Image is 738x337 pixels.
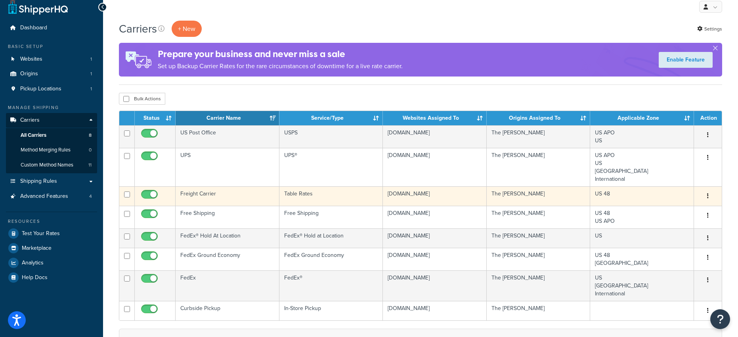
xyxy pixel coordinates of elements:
[20,56,42,63] span: Websites
[6,241,97,255] a: Marketplace
[158,48,403,61] h4: Prepare your business and never miss a sale
[176,248,279,270] td: FedEx Ground Economy
[6,67,97,81] li: Origins
[590,148,694,186] td: US APO US [GEOGRAPHIC_DATA] International
[6,113,97,128] a: Carriers
[590,186,694,206] td: US 48
[6,270,97,285] a: Help Docs
[383,148,487,186] td: [DOMAIN_NAME]
[487,186,591,206] td: The [PERSON_NAME]
[176,125,279,148] td: US Post Office
[383,248,487,270] td: [DOMAIN_NAME]
[383,206,487,228] td: [DOMAIN_NAME]
[279,248,383,270] td: FedEx Ground Economy
[89,193,92,200] span: 4
[279,186,383,206] td: Table Rates
[6,67,97,81] a: Origins 1
[20,25,47,31] span: Dashboard
[6,52,97,67] li: Websites
[383,125,487,148] td: [DOMAIN_NAME]
[590,270,694,301] td: US [GEOGRAPHIC_DATA] International
[590,206,694,228] td: US 48 US APO
[383,186,487,206] td: [DOMAIN_NAME]
[710,309,730,329] button: Open Resource Center
[6,174,97,189] a: Shipping Rules
[279,148,383,186] td: UPS®
[487,148,591,186] td: The [PERSON_NAME]
[6,256,97,270] a: Analytics
[6,158,97,172] a: Custom Method Names 11
[176,228,279,248] td: FedEx® Hold At Location
[90,56,92,63] span: 1
[176,148,279,186] td: UPS
[279,228,383,248] td: FedEx® Hold at Location
[6,128,97,143] a: All Carriers 8
[279,206,383,228] td: Free Shipping
[21,132,46,139] span: All Carriers
[20,86,61,92] span: Pickup Locations
[6,104,97,111] div: Manage Shipping
[659,52,713,68] a: Enable Feature
[89,132,92,139] span: 8
[487,125,591,148] td: The [PERSON_NAME]
[6,189,97,204] a: Advanced Features 4
[22,274,48,281] span: Help Docs
[21,162,73,168] span: Custom Method Names
[383,111,487,125] th: Websites Assigned To: activate to sort column ascending
[89,147,92,153] span: 0
[22,260,44,266] span: Analytics
[487,206,591,228] td: The [PERSON_NAME]
[20,178,57,185] span: Shipping Rules
[21,147,71,153] span: Method Merging Rules
[20,71,38,77] span: Origins
[20,117,40,124] span: Carriers
[6,226,97,241] li: Test Your Rates
[90,86,92,92] span: 1
[279,111,383,125] th: Service/Type: activate to sort column ascending
[135,111,176,125] th: Status: activate to sort column ascending
[6,189,97,204] li: Advanced Features
[90,71,92,77] span: 1
[487,248,591,270] td: The [PERSON_NAME]
[6,82,97,96] a: Pickup Locations 1
[6,218,97,225] div: Resources
[6,113,97,173] li: Carriers
[279,301,383,320] td: In-Store Pickup
[88,162,92,168] span: 11
[6,82,97,96] li: Pickup Locations
[176,111,279,125] th: Carrier Name: activate to sort column ascending
[487,301,591,320] td: The [PERSON_NAME]
[487,111,591,125] th: Origins Assigned To: activate to sort column ascending
[383,228,487,248] td: [DOMAIN_NAME]
[697,23,722,34] a: Settings
[176,186,279,206] td: Freight Carrier
[487,270,591,301] td: The [PERSON_NAME]
[119,21,157,36] h1: Carriers
[6,128,97,143] li: All Carriers
[172,21,202,37] button: + New
[176,270,279,301] td: FedEx
[22,245,52,252] span: Marketplace
[383,301,487,320] td: [DOMAIN_NAME]
[6,143,97,157] a: Method Merging Rules 0
[6,52,97,67] a: Websites 1
[6,158,97,172] li: Custom Method Names
[694,111,722,125] th: Action
[176,206,279,228] td: Free Shipping
[590,125,694,148] td: US APO US
[119,43,158,77] img: ad-rules-rateshop-fe6ec290ccb7230408bd80ed9643f0289d75e0ffd9eb532fc0e269fcd187b520.png
[383,270,487,301] td: [DOMAIN_NAME]
[279,270,383,301] td: FedEx®
[590,248,694,270] td: US 48 [GEOGRAPHIC_DATA]
[279,125,383,148] td: USPS
[22,230,60,237] span: Test Your Rates
[590,228,694,248] td: US
[487,228,591,248] td: The [PERSON_NAME]
[6,21,97,35] a: Dashboard
[6,143,97,157] li: Method Merging Rules
[158,61,403,72] p: Set up Backup Carrier Rates for the rare circumstances of downtime for a live rate carrier.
